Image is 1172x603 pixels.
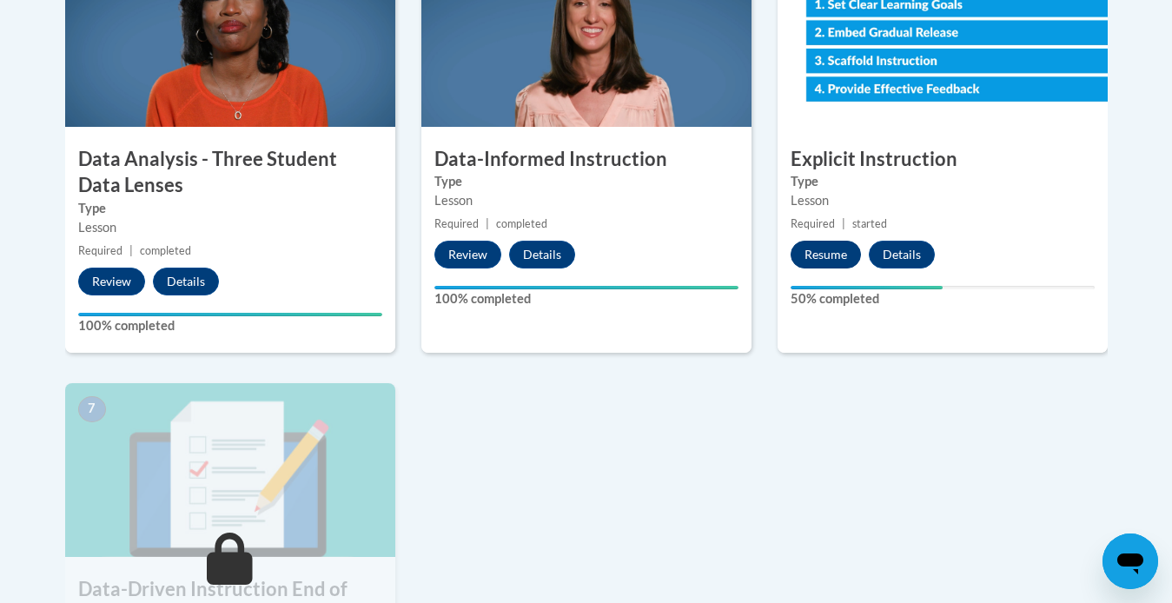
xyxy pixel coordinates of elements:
div: Your progress [78,313,382,316]
button: Resume [791,241,861,268]
img: Course Image [65,383,395,557]
label: 100% completed [78,316,382,335]
h3: Explicit Instruction [778,146,1108,173]
span: | [129,244,133,257]
button: Details [869,241,935,268]
h3: Data-Informed Instruction [421,146,752,173]
div: Lesson [791,191,1095,210]
span: started [852,217,887,230]
div: Your progress [434,286,738,289]
span: Required [78,244,122,257]
span: | [842,217,845,230]
button: Review [78,268,145,295]
span: completed [140,244,191,257]
div: Your progress [791,286,943,289]
label: Type [434,172,738,191]
label: Type [791,172,1095,191]
iframe: Button to launch messaging window [1102,533,1158,589]
h3: Data Analysis - Three Student Data Lenses [65,146,395,200]
label: 100% completed [434,289,738,308]
span: Required [791,217,835,230]
button: Details [153,268,219,295]
label: 50% completed [791,289,1095,308]
span: | [486,217,489,230]
div: Lesson [434,191,738,210]
span: 7 [78,396,106,422]
div: Lesson [78,218,382,237]
button: Details [509,241,575,268]
span: Required [434,217,479,230]
button: Review [434,241,501,268]
span: completed [496,217,547,230]
label: Type [78,199,382,218]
